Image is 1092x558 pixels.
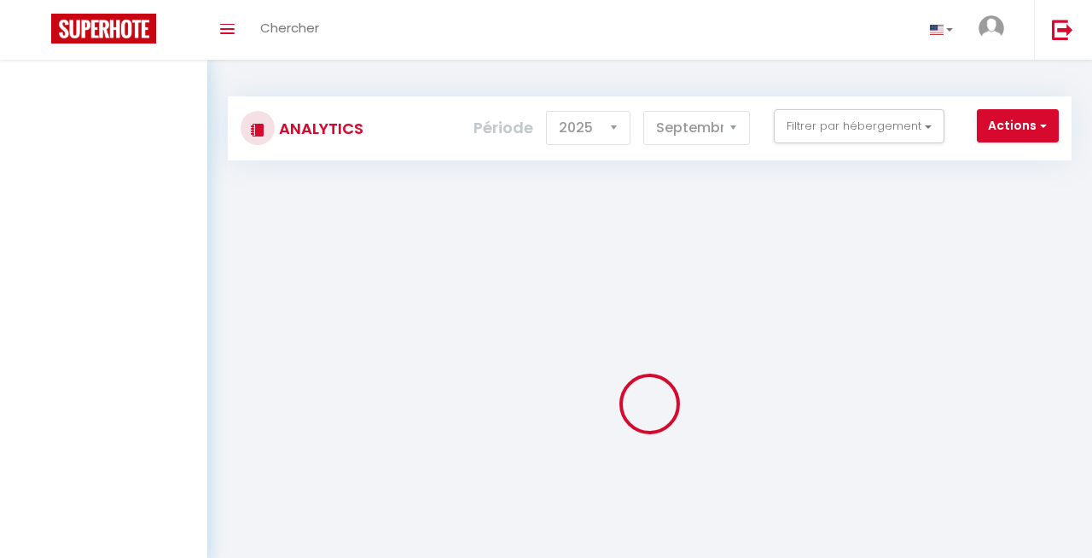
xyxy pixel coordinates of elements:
[260,19,319,37] span: Chercher
[977,109,1059,143] button: Actions
[979,15,1004,41] img: ...
[51,14,156,44] img: Super Booking
[1052,19,1073,40] img: logout
[473,109,533,147] label: Période
[774,109,944,143] button: Filtrer par hébergement
[275,109,363,148] h3: Analytics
